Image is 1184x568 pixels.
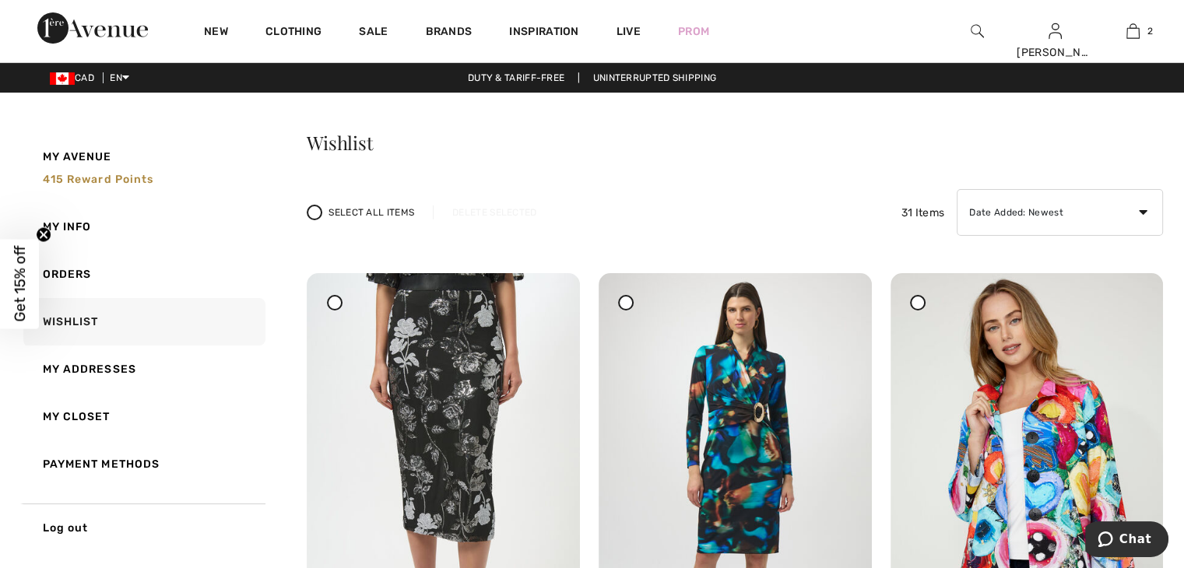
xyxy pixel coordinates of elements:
[11,246,29,322] span: Get 15% off
[110,72,129,83] span: EN
[20,298,265,345] a: Wishlist
[1094,22,1171,40] a: 2
[1147,24,1153,38] span: 2
[901,205,944,221] span: 31 Items
[20,393,265,440] a: My Closet
[50,72,100,83] span: CAD
[678,23,709,40] a: Prom
[43,173,154,186] span: 415 Reward points
[1049,23,1062,38] a: Sign In
[36,227,51,243] button: Close teaser
[43,149,112,165] span: My Avenue
[265,25,321,41] a: Clothing
[20,251,265,298] a: Orders
[433,205,556,219] div: Delete Selected
[971,22,984,40] img: search the website
[204,25,228,41] a: New
[50,72,75,85] img: Canadian Dollar
[20,440,265,488] a: Payment Methods
[426,25,473,41] a: Brands
[307,133,1163,152] h3: Wishlist
[359,25,388,41] a: Sale
[328,205,414,219] span: Select All Items
[509,25,578,41] span: Inspiration
[20,345,265,393] a: My Addresses
[1049,22,1062,40] img: My Info
[20,203,265,251] a: My Info
[1017,44,1093,61] div: [PERSON_NAME]
[1085,521,1168,560] iframe: Opens a widget where you can chat to one of our agents
[1126,22,1140,40] img: My Bag
[617,23,641,40] a: Live
[37,12,148,44] img: 1ère Avenue
[20,503,265,552] a: Log out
